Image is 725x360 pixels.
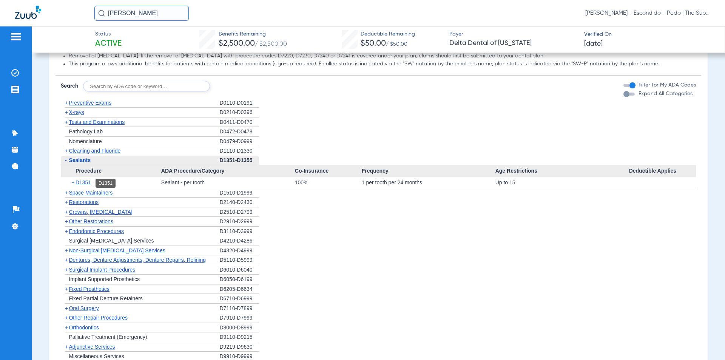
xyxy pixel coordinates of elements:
[69,199,99,205] span: Restorations
[69,305,99,311] span: Oral Surgery
[69,257,206,263] span: Dentures, Denture Adjustments, Denture Repairs, Relining
[69,353,124,359] span: Miscellaneous Services
[361,30,415,38] span: Deductible Remaining
[495,165,629,177] span: Age Restrictions
[585,9,710,17] span: [PERSON_NAME] - Escondido - Pedo | The Super Dentists
[65,119,68,125] span: +
[584,31,713,39] span: Verified On
[10,32,22,41] img: hamburger-icon
[295,177,362,188] div: 100%
[69,315,128,321] span: Other Repair Procedures
[219,294,259,304] div: D6710-D6999
[65,100,68,106] span: +
[219,117,259,127] div: D0411-D0470
[95,39,122,49] span: Active
[69,61,696,68] li: This program allows additional benefits for patients with certain medical conditions (sign-up req...
[362,165,495,177] span: Frequency
[584,39,603,49] span: [DATE]
[65,286,68,292] span: +
[219,342,259,352] div: D9219-D9630
[161,165,295,177] span: ADA Procedure/Category
[219,236,259,246] div: D4210-D4286
[69,286,109,292] span: Fixed Prosthetics
[15,6,41,19] img: Zuub Logo
[95,30,122,38] span: Status
[65,199,68,205] span: +
[96,179,116,188] div: D1351
[69,238,154,244] span: Surgical [MEDICAL_DATA] Services
[639,91,693,96] span: Expand All Categories
[94,6,189,21] input: Search for patients
[69,100,111,106] span: Preventive Exams
[386,42,407,47] span: / $50.00
[76,179,91,185] span: D1351
[629,165,696,177] span: Deductible Applies
[255,41,287,47] span: / $2,500.00
[219,98,259,108] div: D0110-D0191
[83,81,210,91] input: Search by ADA code or keyword…
[295,165,362,177] span: Co-Insurance
[637,81,696,89] label: Filter for My ADA Codes
[219,146,259,156] div: D1110-D1330
[65,257,68,263] span: +
[219,227,259,236] div: D3110-D3999
[69,190,113,196] span: Space Maintainers
[69,53,696,60] li: Removal of [MEDICAL_DATA]: If the removal of [MEDICAL_DATA] with procedure codes D7220, D7230, D7...
[69,247,165,253] span: Non-Surgical [MEDICAL_DATA] Services
[219,156,259,165] div: D1351-D1355
[65,247,68,253] span: +
[219,332,259,342] div: D9110-D9215
[219,323,259,333] div: D8000-D8999
[362,177,495,188] div: 1 per tooth per 24 months
[219,255,259,265] div: D5110-D5999
[69,138,102,144] span: Nomenclature
[219,198,259,207] div: D2140-D2430
[65,157,67,163] span: -
[65,148,68,154] span: +
[69,344,115,350] span: Adjunctive Services
[361,40,386,48] span: $50.00
[69,267,135,273] span: Surgical Implant Procedures
[61,165,161,177] span: Procedure
[65,324,68,331] span: +
[69,109,84,115] span: X-rays
[687,324,725,360] div: Chat Widget
[69,324,99,331] span: Orthodontics
[219,275,259,284] div: D6050-D6199
[219,30,287,38] span: Benefits Remaining
[69,218,113,224] span: Other Restorations
[219,246,259,256] div: D4320-D4999
[65,218,68,224] span: +
[219,265,259,275] div: D6010-D6040
[219,284,259,294] div: D6205-D6634
[98,10,105,17] img: Search Icon
[65,305,68,311] span: +
[449,39,578,48] span: Delta Dental of [US_STATE]
[219,108,259,117] div: D0210-D0396
[69,295,142,301] span: Fixed Partial Denture Retainers
[219,127,259,137] div: D0472-D0478
[65,109,68,115] span: +
[61,82,78,90] span: Search
[495,177,629,188] div: Up to 15
[69,228,124,234] span: Endodontic Procedures
[219,217,259,227] div: D2910-D2999
[65,209,68,215] span: +
[161,177,295,188] div: Sealant - per tooth
[65,267,68,273] span: +
[69,276,140,282] span: Implant Supported Prosthetics
[219,304,259,314] div: D7110-D7899
[69,209,132,215] span: Crowns, [MEDICAL_DATA]
[219,207,259,217] div: D2510-D2799
[219,188,259,198] div: D1510-D1999
[219,137,259,147] div: D0479-D0999
[449,30,578,38] span: Payer
[69,119,125,125] span: Tests and Examinations
[69,157,91,163] span: Sealants
[65,315,68,321] span: +
[219,40,255,48] span: $2,500.00
[65,190,68,196] span: +
[69,148,120,154] span: Cleaning and Fluoride
[71,177,76,188] span: +
[65,228,68,234] span: +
